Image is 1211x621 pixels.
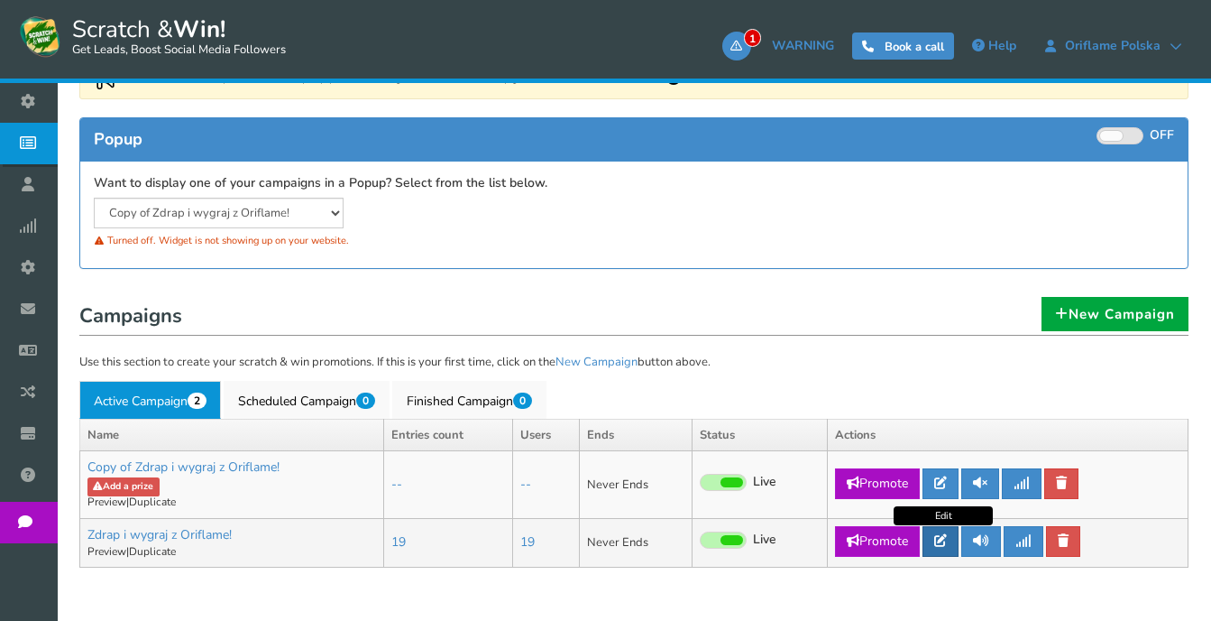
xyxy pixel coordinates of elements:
span: 1 [744,29,761,47]
span: 0 [513,393,532,409]
span: Live [753,474,776,491]
a: Duplicate [129,544,176,559]
th: Name [80,419,384,451]
a: Finished Campaign [392,381,546,419]
span: 2 [188,393,206,409]
span: Live [753,532,776,549]
a: New Campaign [555,354,638,370]
a: -- [391,476,402,493]
a: Duplicate [129,495,176,509]
span: Scratch & [63,14,286,59]
a: Scratch &Win! Get Leads, Boost Social Media Followers [18,14,286,59]
span: WARNING [772,37,834,54]
td: Never Ends [580,518,693,567]
a: Zdrap i wygraj z Oriflame! [87,526,232,543]
a: Promote [835,526,920,557]
a: Preview [87,544,126,559]
a: 1WARNING [722,32,843,60]
div: Turned off. Widget is not showing up on your website. [94,228,620,253]
p: | [87,544,376,560]
a: Active Campaign [79,381,221,419]
th: Entries count [384,419,512,451]
a: Help [963,32,1025,60]
a: Add a prize [87,477,160,496]
span: Help [988,37,1016,54]
th: Users [512,419,580,451]
a: Copy of Zdrap i wygraj z Oriflame! [87,459,280,476]
p: Use this section to create your scratch & win promotions. If this is your first time, click on th... [79,354,1188,372]
img: Scratch and Win [18,14,63,59]
h1: Campaigns [79,300,1188,336]
strong: Win! [173,14,225,45]
p: | [87,495,376,510]
th: Actions [828,419,1188,451]
div: Edit [894,506,993,525]
label: Want to display one of your campaigns in a Popup? Select from the list below. [94,175,547,192]
span: Popup [94,128,142,150]
a: Preview [87,495,126,509]
a: Promote [835,468,920,499]
span: Oriflame Polska [1056,39,1170,53]
small: Get Leads, Boost Social Media Followers [72,43,286,58]
th: Status [693,419,828,451]
a: 19 [520,533,535,551]
a: New Campaign [1041,297,1188,331]
span: OFF [1150,126,1174,144]
a: -- [520,476,531,493]
a: Scheduled Campaign [224,381,390,419]
a: Book a call [852,32,954,60]
a: 19 [391,533,406,551]
th: Ends [580,419,693,451]
td: Never Ends [580,451,693,518]
span: Book a call [885,39,944,55]
span: 0 [356,393,375,409]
